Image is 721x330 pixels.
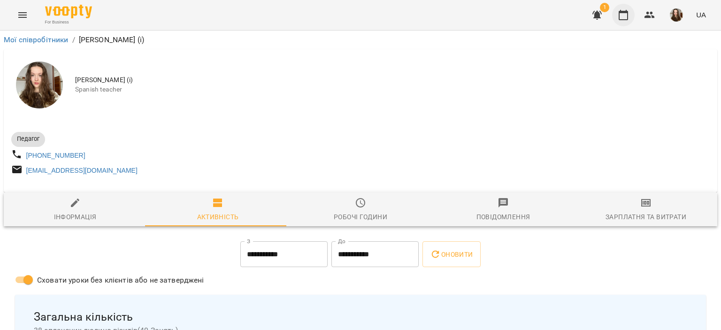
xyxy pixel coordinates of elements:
[79,34,145,46] p: [PERSON_NAME] (і)
[75,76,710,85] span: [PERSON_NAME] (і)
[606,211,686,223] div: Зарплатня та Витрати
[72,34,75,46] li: /
[4,34,717,46] nav: breadcrumb
[11,135,45,143] span: Педагог
[54,211,97,223] div: Інформація
[11,4,34,26] button: Menu
[600,3,609,12] span: 1
[4,35,69,44] a: Мої співробітники
[16,61,63,108] img: Гайдукевич Анна (і)
[26,167,138,174] a: [EMAIL_ADDRESS][DOMAIN_NAME]
[696,10,706,20] span: UA
[430,249,473,260] span: Оновити
[26,152,85,159] a: [PHONE_NUMBER]
[476,211,530,223] div: Повідомлення
[334,211,387,223] div: Робочі години
[37,275,204,286] span: Сховати уроки без клієнтів або не затверджені
[692,6,710,23] button: UA
[197,211,239,223] div: Активність
[75,85,710,94] span: Spanish teacher
[45,5,92,18] img: Voopty Logo
[670,8,683,22] img: f828951e34a2a7ae30fa923eeeaf7e77.jpg
[45,19,92,25] span: For Business
[34,310,687,324] span: Загальна кількість
[422,241,480,268] button: Оновити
